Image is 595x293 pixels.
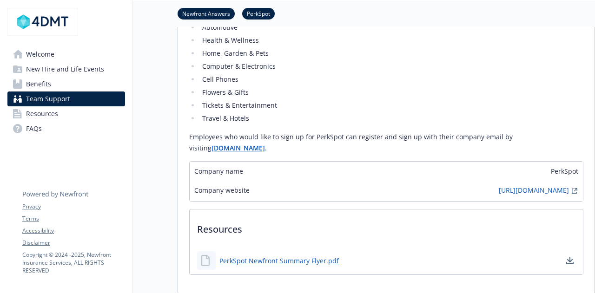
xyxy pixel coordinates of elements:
span: Benefits [26,77,51,91]
a: Privacy [22,202,125,211]
p: Employees who would like to sign up for PerkSpot can register and sign up with their company emai... [189,131,583,154]
span: Company name [194,166,243,176]
a: external [569,185,580,196]
a: Disclaimer [22,239,125,247]
li: Cell Phones [199,74,583,85]
li: Computer & Electronics [199,61,583,72]
a: Newfront Answers [178,9,235,18]
a: Accessibility [22,227,125,235]
span: Resources [26,106,58,121]
span: Company website [194,185,250,196]
li: Flowers & Gifts [199,87,583,98]
p: Resources [190,209,583,244]
a: Resources [7,106,125,121]
li: Home, Garden & Pets [199,48,583,59]
a: download document [564,255,575,266]
p: Copyright © 2024 - 2025 , Newfront Insurance Services, ALL RIGHTS RESERVED [22,251,125,274]
a: [DOMAIN_NAME] [212,143,265,152]
span: Welcome [26,47,54,62]
li: Tickets & Entertainment [199,100,583,111]
span: FAQs [26,121,42,136]
a: Terms [22,215,125,223]
span: New Hire and Life Events [26,62,104,77]
span: PerkSpot [551,166,578,176]
a: Team Support [7,91,125,106]
a: FAQs [7,121,125,136]
span: Team Support [26,91,70,106]
li: Health & Wellness [199,35,583,46]
a: New Hire and Life Events [7,62,125,77]
a: [URL][DOMAIN_NAME] [499,185,569,196]
li: Automotive [199,22,583,33]
a: Benefits [7,77,125,91]
li: Travel & Hotels [199,113,583,124]
a: PerkSpot [242,9,275,18]
a: PerkSpot Newfront Summary Flyer.pdf [219,256,339,266]
a: Welcome [7,47,125,62]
